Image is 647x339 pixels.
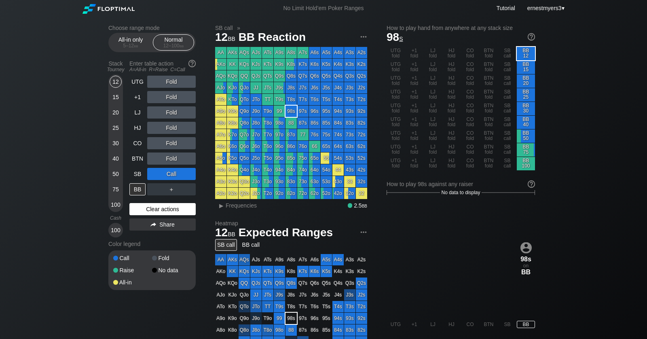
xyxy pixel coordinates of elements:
div: K3s [344,59,355,70]
div: LJ fold [424,74,442,88]
div: LJ fold [424,88,442,102]
div: Q4o [239,164,250,176]
div: A2s [356,47,367,58]
div: K3o [227,176,238,187]
div: 12 – 100 [156,43,190,49]
span: » [233,25,245,31]
div: 40 [110,153,122,165]
div: LJ fold [424,157,442,170]
div: JTo [250,94,262,105]
div: T8s [285,94,297,105]
div: A8o [215,117,226,129]
div: Q5o [239,153,250,164]
div: 54o [321,164,332,176]
div: 65s [321,141,332,152]
div: T5s [321,94,332,105]
div: Q3o [239,176,250,187]
div: J5o [250,153,262,164]
div: BB 20 [517,74,535,88]
div: +1 fold [405,116,423,129]
div: J8o [250,117,262,129]
div: J4o [250,164,262,176]
div: K8o [227,117,238,129]
div: LJ [129,106,146,119]
div: A2o [215,188,226,199]
div: BB 100 [517,157,535,170]
div: Q2o [239,188,250,199]
img: ellipsis.fd386fe8.svg [359,228,368,237]
div: AKs [227,47,238,58]
img: help.32db89a4.svg [527,32,536,41]
h2: How to play hand from anywhere at any stack size [387,25,535,31]
div: J3s [344,82,355,93]
div: BB 30 [517,102,535,115]
div: Q3s [344,70,355,82]
div: 92s [356,106,367,117]
div: JTs [262,82,273,93]
div: SB call [498,143,516,157]
div: K2o [227,188,238,199]
div: KK [227,59,238,70]
div: 86s [309,117,320,129]
div: J4s [332,82,344,93]
div: 43o [332,176,344,187]
div: A6s [309,47,320,58]
div: HJ [129,122,146,134]
div: SB call [498,116,516,129]
div: Fold [152,255,191,261]
div: UTG fold [387,47,405,60]
div: Q5s [321,70,332,82]
div: 97o [274,129,285,140]
div: K7s [297,59,309,70]
div: K5s [321,59,332,70]
div: 86o [285,141,297,152]
div: BB 12 [517,47,535,60]
div: 100 [110,199,122,211]
div: 74s [332,129,344,140]
div: T7s [297,94,309,105]
div: 88 [285,117,297,129]
div: T8o [262,117,273,129]
div: BB 25 [517,88,535,102]
div: AKo [215,59,226,70]
div: Q4s [332,70,344,82]
div: Fold [147,106,196,119]
div: AJs [250,47,262,58]
div: J5s [321,82,332,93]
div: TT [262,94,273,105]
div: 84s [332,117,344,129]
span: ernestmyers3 [527,5,562,11]
div: 64s [332,141,344,152]
div: UTG fold [387,102,405,115]
div: SB call [498,157,516,170]
div: J7o [250,129,262,140]
div: A6o [215,141,226,152]
div: J8s [285,82,297,93]
div: KJs [250,59,262,70]
div: KQs [239,59,250,70]
span: s [399,34,403,42]
div: JJ [250,82,262,93]
div: J9s [274,82,285,93]
div: A9o [215,106,226,117]
div: Call [113,255,152,261]
div: 74o [297,164,309,176]
div: 73o [297,176,309,187]
div: 25 [110,122,122,134]
div: Q8o [239,117,250,129]
div: 92o [274,188,285,199]
div: UTG fold [387,129,405,143]
div: BTN fold [480,74,498,88]
div: T9s [274,94,285,105]
div: Q7o [239,129,250,140]
div: Q9o [239,106,250,117]
div: +1 fold [405,157,423,170]
div: BTN fold [480,88,498,102]
div: No data [152,267,191,273]
div: J3o [250,176,262,187]
div: 15 [110,91,122,103]
div: BB 50 [517,129,535,143]
div: 75o [297,153,309,164]
div: All-in [113,280,152,285]
div: BB [129,183,146,195]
